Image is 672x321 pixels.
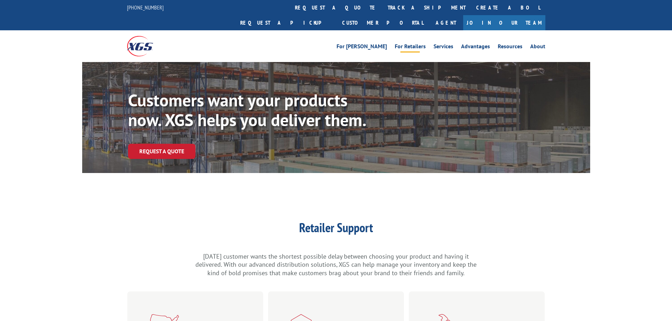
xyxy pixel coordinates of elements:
a: About [530,44,545,51]
a: Resources [498,44,522,51]
a: For [PERSON_NAME] [337,44,387,51]
a: For Retailers [395,44,426,51]
a: Request a pickup [235,15,337,30]
a: Request a Quote [128,144,195,159]
p: [DATE] customer wants the shortest possible delay between choosing your product and having it del... [195,252,477,277]
a: [PHONE_NUMBER] [127,4,164,11]
h1: Retailer Support [195,221,477,237]
a: Advantages [461,44,490,51]
a: Customer Portal [337,15,429,30]
a: Join Our Team [463,15,545,30]
a: Agent [429,15,463,30]
p: Customers want your products now. XGS helps you deliver them. [128,90,381,130]
a: Services [434,44,453,51]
